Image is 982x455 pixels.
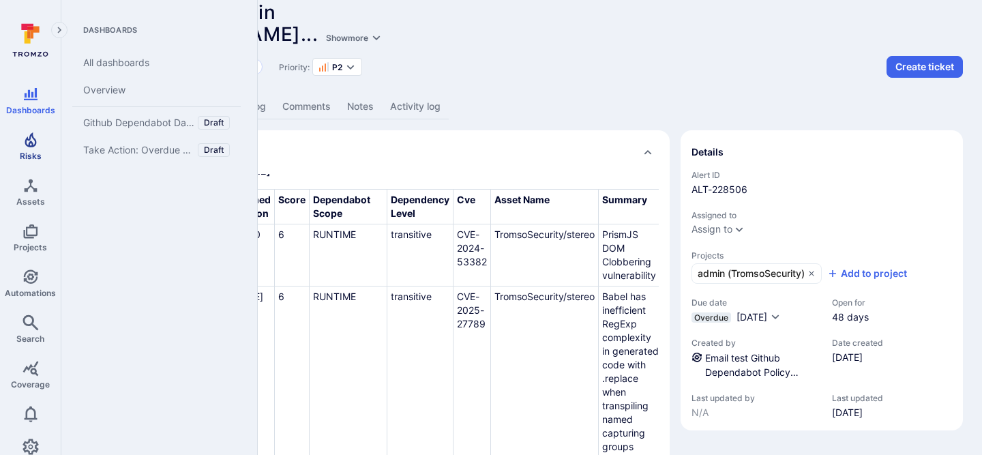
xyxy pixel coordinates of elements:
span: [DATE] [832,406,883,420]
button: Add to project [827,267,907,280]
th: Summary [599,190,663,224]
th: Cve [453,190,491,224]
span: Created by [691,338,818,348]
a: Take Action: Overdue and highest impact [72,136,241,164]
button: Create ticket [887,56,963,78]
span: Risks [20,151,42,161]
i: Expand navigation menu [55,25,64,36]
td: transitive [387,224,453,287]
a: All dashboards [72,49,241,76]
span: Alert ID [691,170,952,180]
a: Notes [339,94,382,119]
a: Email test Github Dependabot Policy grouped by sourcepath Copy [705,352,811,407]
td: RUNTIME [310,224,387,287]
span: Overdue [694,312,728,323]
span: Date created [832,338,883,348]
button: Expand dropdown [345,61,356,72]
span: Last updated [832,393,883,403]
div: Collapse description [80,130,670,174]
div: Alert tabs [80,94,963,119]
span: [DATE] [736,311,767,323]
th: Dependabot Scope [310,190,387,224]
span: Last updated by [691,393,818,403]
th: Asset Name [491,190,599,224]
span: Github Dependabot Dashboard [83,117,195,129]
a: Github Dependabot Dashboard [72,109,241,136]
div: Draft [198,143,230,157]
a: Comments [274,94,339,119]
span: Due date [691,297,818,308]
button: Showmore [323,33,385,43]
span: Search [16,334,44,344]
span: Dashboards [6,105,55,115]
button: Expand dropdown [734,224,745,235]
span: Priority: [279,62,310,72]
span: ALT-228506 [691,183,952,196]
a: admin (TromsoSecurity) [691,263,822,284]
button: Assign to [691,224,732,235]
button: P2 [318,61,342,72]
div: Draft [198,116,230,130]
span: N/A [691,406,818,420]
span: Assigned to [691,210,952,220]
th: Score [275,190,310,224]
td: TromsoSecurity/stereo [491,224,599,287]
span: Automations [5,288,56,298]
a: Overview [72,76,241,104]
td: CVE-2024-53382 [453,224,491,287]
section: details card [681,130,963,430]
span: Take Action: Overdue and highest impact [83,144,195,156]
th: Dependency Level [387,190,453,224]
span: Open for [832,297,869,308]
span: Assets [16,196,45,207]
td: 6 [275,224,310,287]
span: Projects [14,242,47,252]
td: PrismJS DOM Clobbering vulnerability [599,224,663,287]
span: P2 [332,62,342,72]
span: Coverage [11,379,50,390]
h2: Details [691,145,724,159]
span: admin (TromsoSecurity) [698,267,805,280]
a: Activity log [382,94,449,119]
button: [DATE] [736,310,781,324]
button: Expand navigation menu [51,22,68,38]
a: Showmore [323,23,385,46]
span: Projects [691,250,952,261]
span: [DATE] [832,351,883,364]
span: Dashboards [72,25,241,35]
span: 48 days [832,310,869,324]
span: ... [301,23,385,46]
div: Due date field [691,297,818,324]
